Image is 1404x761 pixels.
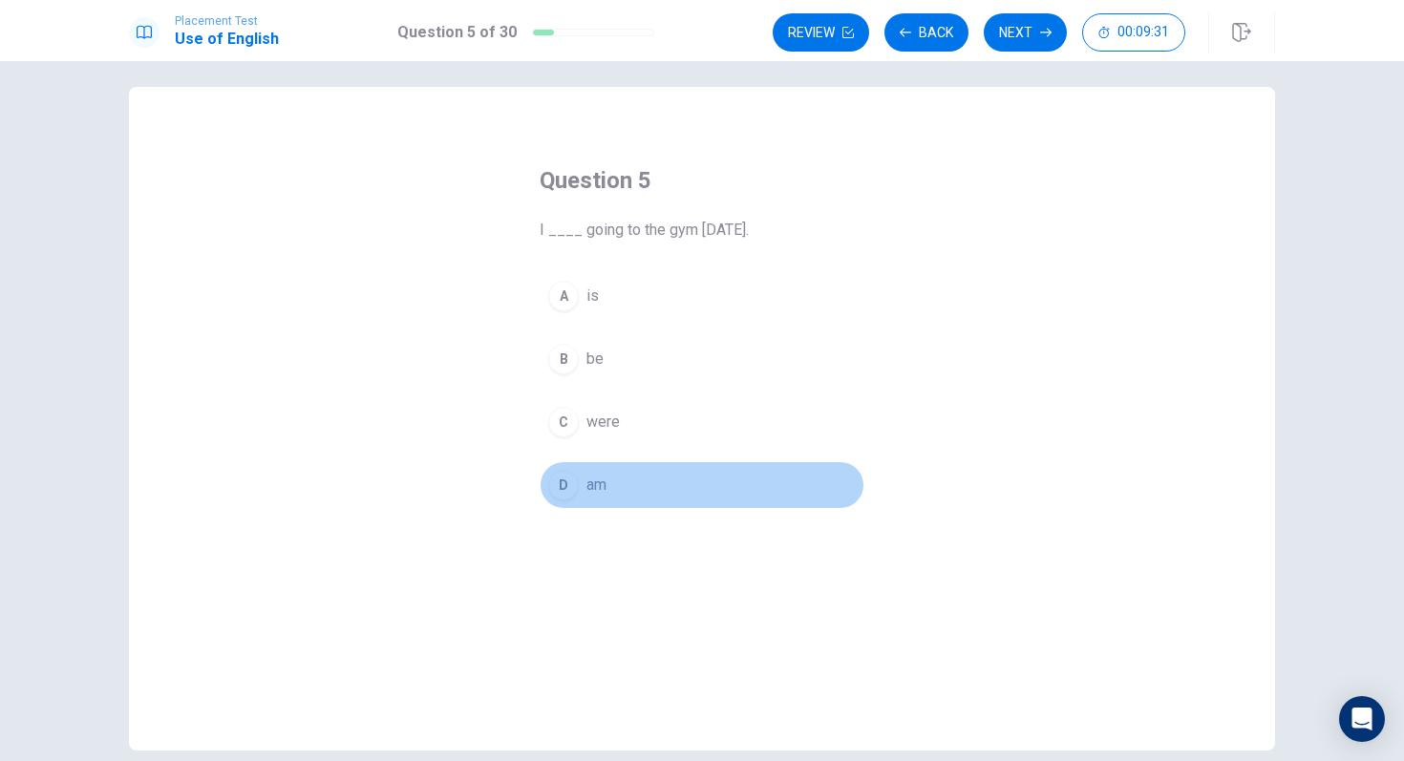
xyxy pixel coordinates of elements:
[548,470,579,500] div: D
[548,281,579,311] div: A
[1082,13,1185,52] button: 00:09:31
[540,219,864,242] span: I ____ going to the gym [DATE].
[540,398,864,446] button: Cwere
[397,21,517,44] h1: Question 5 of 30
[1117,25,1169,40] span: 00:09:31
[586,285,599,307] span: is
[984,13,1067,52] button: Next
[884,13,968,52] button: Back
[540,461,864,509] button: Dam
[586,474,606,497] span: am
[540,272,864,320] button: Ais
[175,28,279,51] h1: Use of English
[586,411,620,433] span: were
[540,165,864,196] h4: Question 5
[540,335,864,383] button: Bbe
[175,14,279,28] span: Placement Test
[773,13,869,52] button: Review
[548,344,579,374] div: B
[586,348,604,370] span: be
[1339,696,1385,742] div: Open Intercom Messenger
[548,407,579,437] div: C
